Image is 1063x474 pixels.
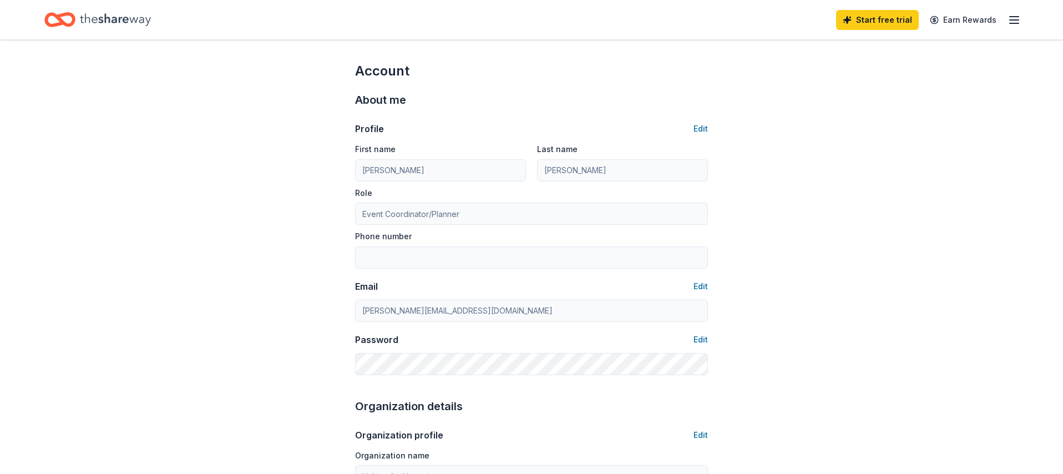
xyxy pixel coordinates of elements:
[355,144,396,155] label: First name
[355,231,412,242] label: Phone number
[836,10,919,30] a: Start free trial
[355,188,372,199] label: Role
[694,333,708,346] button: Edit
[694,428,708,442] button: Edit
[44,7,151,33] a: Home
[537,144,578,155] label: Last name
[355,62,708,80] div: Account
[694,122,708,135] button: Edit
[355,397,708,415] div: Organization details
[355,280,378,293] div: Email
[355,450,429,461] label: Organization name
[355,333,398,346] div: Password
[694,280,708,293] button: Edit
[923,10,1003,30] a: Earn Rewards
[355,122,384,135] div: Profile
[355,428,443,442] div: Organization profile
[355,91,708,109] div: About me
